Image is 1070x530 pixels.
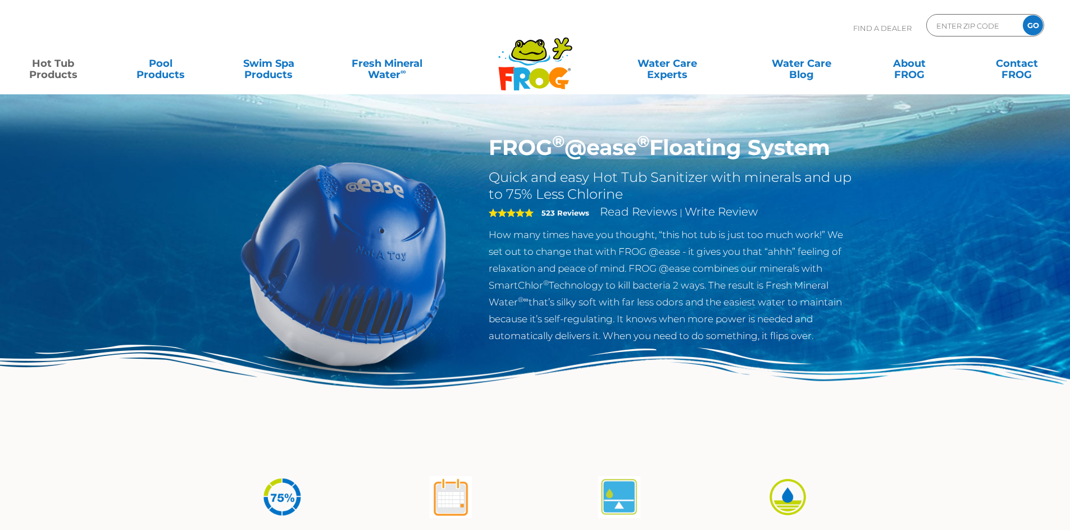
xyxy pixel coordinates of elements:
[552,131,564,151] sup: ®
[599,52,735,75] a: Water CareExperts
[1023,15,1043,35] input: GO
[598,476,640,518] img: atease-icon-self-regulates
[680,207,682,218] span: |
[489,208,534,217] span: 5
[867,52,951,75] a: AboutFROG
[430,476,472,518] img: atease-icon-shock-once
[543,278,549,287] sup: ®
[518,295,529,304] sup: ®∞
[11,52,95,75] a: Hot TubProducts
[119,52,203,75] a: PoolProducts
[759,52,843,75] a: Water CareBlog
[227,52,311,75] a: Swim SpaProducts
[215,135,472,392] img: hot-tub-product-atease-system.png
[975,52,1059,75] a: ContactFROG
[489,226,855,344] p: How many times have you thought, “this hot tub is just too much work!” We set out to change that ...
[489,135,855,161] h1: FROG @ease Floating System
[541,208,589,217] strong: 523 Reviews
[334,52,439,75] a: Fresh MineralWater∞
[492,22,579,91] img: Frog Products Logo
[767,476,809,518] img: icon-atease-easy-on
[489,169,855,203] h2: Quick and easy Hot Tub Sanitizer with minerals and up to 75% Less Chlorine
[853,14,912,42] p: Find A Dealer
[685,205,758,218] a: Write Review
[400,67,406,76] sup: ∞
[600,205,677,218] a: Read Reviews
[261,476,303,518] img: icon-atease-75percent-less
[637,131,649,151] sup: ®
